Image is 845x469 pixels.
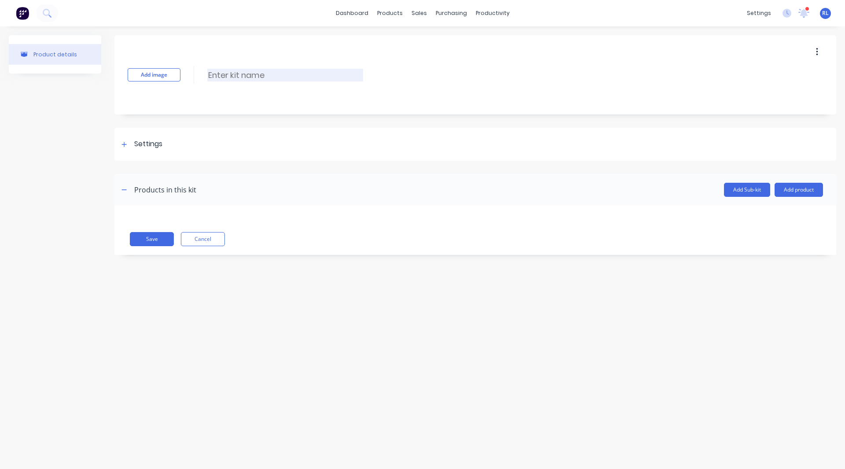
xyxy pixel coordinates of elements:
[134,139,162,150] div: Settings
[207,69,363,81] input: Enter kit name
[16,7,29,20] img: Factory
[181,232,225,246] button: Cancel
[407,7,431,20] div: sales
[331,7,373,20] a: dashboard
[775,183,823,197] button: Add product
[431,7,471,20] div: purchasing
[33,51,77,58] div: Product details
[471,7,514,20] div: productivity
[9,44,101,65] button: Product details
[373,7,407,20] div: products
[822,9,829,17] span: RL
[724,183,770,197] button: Add Sub-kit
[742,7,775,20] div: settings
[128,68,180,81] button: Add image
[134,185,196,195] div: Products in this kit
[130,232,174,246] button: Save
